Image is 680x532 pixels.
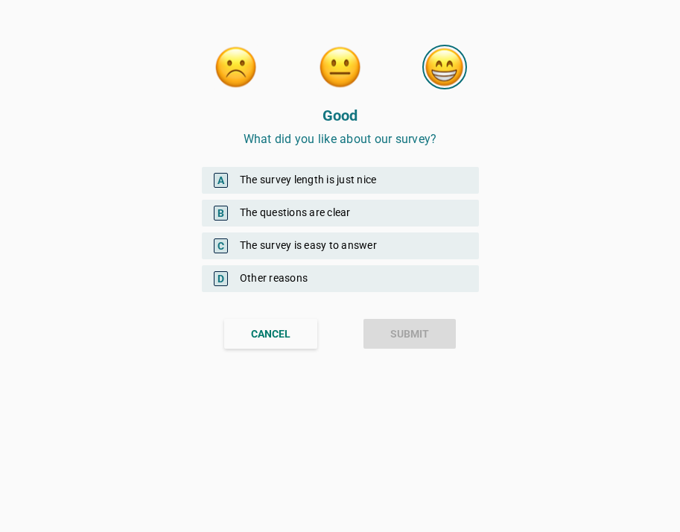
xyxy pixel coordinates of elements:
[214,173,228,188] span: A
[214,206,228,221] span: B
[202,167,479,194] div: The survey length is just nice
[251,326,290,342] div: CANCEL
[202,232,479,259] div: The survey is easy to answer
[214,271,228,286] span: D
[214,238,228,253] span: C
[322,107,358,124] strong: Good
[224,319,317,349] button: CANCEL
[202,200,479,227] div: The questions are clear
[244,132,437,146] span: What did you like about our survey?
[202,265,479,292] div: Other reasons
